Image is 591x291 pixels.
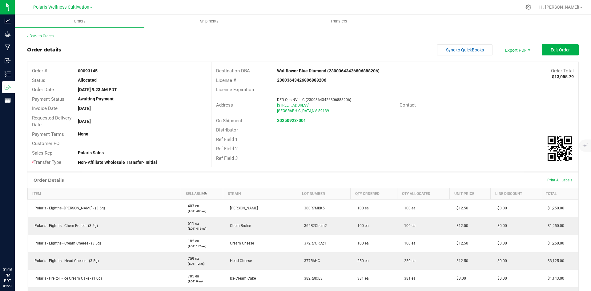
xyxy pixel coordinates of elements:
span: License Expiration [216,87,254,92]
strong: Wallflower Blue Diamond (23003643426806888206) [277,68,380,73]
th: Sellable [181,188,223,199]
span: Polaris - Eighths - Head Cheese - (3.5g) [31,259,99,263]
span: $3.00 [453,276,466,281]
span: Polaris - Eighths - [PERSON_NAME] - (3.5g) [31,206,105,210]
span: 380R7MBK5 [301,206,325,210]
strong: 00093145 [78,68,98,73]
p: 09/23 [3,284,12,288]
span: Payment Terms [32,131,64,137]
button: Edit Order [542,44,579,55]
span: Cream Cheese [227,241,254,245]
span: Sync to QuickBooks [446,47,484,52]
span: 100 ea [354,224,369,228]
strong: [DATE] [78,119,91,124]
span: 403 ea [185,204,199,208]
span: Polaris Wellness Cultivation [33,5,89,10]
span: On Shipment [216,118,242,123]
a: Back to Orders [27,34,54,38]
inline-svg: Manufacturing [5,44,11,51]
span: Invoice Date [32,106,58,111]
th: Line Discount [491,188,541,199]
span: Polaris - Eighths - Chem Brulee - (3.5g) [31,224,98,228]
span: Shipments [192,18,227,24]
p: (LOT: 416 ea) [185,226,219,231]
span: $1,250.00 [545,206,564,210]
th: Qty Allocated [397,188,450,199]
span: $12.50 [453,206,468,210]
inline-svg: Grow [5,31,11,37]
iframe: Resource center unread badge [18,241,26,248]
th: Total [541,188,578,199]
span: Chem Brulee [227,224,251,228]
span: 381 ea [401,276,416,281]
span: $0.00 [494,206,507,210]
span: Transfers [322,18,356,24]
span: 100 ea [401,206,416,210]
span: Customer PO [32,141,59,146]
a: 20250923-001 [277,118,306,123]
p: (LOT: 0 ea) [185,279,219,284]
span: 100 ea [354,206,369,210]
span: Transfer Type [32,160,61,165]
span: Edit Order [551,47,570,52]
span: $1,143.00 [545,276,564,281]
th: Qty Ordered [351,188,397,199]
span: NV [312,109,317,113]
inline-svg: Analytics [5,18,11,24]
span: [STREET_ADDRESS] [277,103,309,107]
span: Sales Rep [32,150,52,156]
span: DED Ops NV LLC (23003643426806888206) [277,98,351,102]
span: 759 ea [185,257,199,261]
span: , [311,109,312,113]
span: 382R8ICE3 [301,276,323,281]
span: Order # [32,68,47,74]
span: Hi, [PERSON_NAME]! [539,5,579,10]
iframe: Resource center [6,242,25,260]
span: Ref Field 2 [216,146,238,152]
span: Address [216,102,233,108]
span: 377R6HC [301,259,320,263]
span: 100 ea [401,224,416,228]
span: 611 ea [185,221,199,226]
span: Orders [66,18,94,24]
h1: Order Details [34,178,64,183]
span: [GEOGRAPHIC_DATA] [277,109,312,113]
span: $1,250.00 [545,241,564,245]
span: Print All Labels [547,178,572,182]
span: $0.00 [494,241,507,245]
a: Transfers [274,15,404,28]
span: Order Date [32,87,54,92]
strong: [DATE] [78,106,91,111]
span: Export PDF [499,44,536,55]
span: 182 ea [185,239,199,243]
qrcode: 00093145 [548,136,572,161]
span: Destination DBA [216,68,250,74]
span: 250 ea [354,259,369,263]
strong: $13,055.79 [552,74,574,79]
strong: 23003643426806888206 [277,78,326,83]
th: Item [28,188,181,199]
span: Polaris - PreRoll - Ice Cream Cake - (1.0g) [31,276,102,281]
span: Status [32,78,45,83]
span: Payment Status [32,96,64,102]
span: 785 ea [185,274,199,278]
span: $3,125.00 [545,259,564,263]
strong: Awaiting Payment [78,96,114,101]
span: 381 ea [354,276,369,281]
span: Head Cheese [227,259,252,263]
span: 89139 [318,109,329,113]
span: 372R7CRCZ1 [301,241,326,245]
span: Ref Field 1 [216,137,238,142]
span: $12.50 [453,259,468,263]
strong: None [78,131,88,136]
span: Polaris - Eighths - Cream Cheese - (3.5g) [31,241,101,245]
div: Manage settings [525,4,532,10]
span: $0.00 [494,259,507,263]
span: $1,250.00 [545,224,564,228]
p: 01:16 PM PDT [3,267,12,284]
span: 100 ea [354,241,369,245]
span: Ice Cream Cake [227,276,256,281]
span: $0.00 [494,224,507,228]
p: (LOT: 176 ea) [185,244,219,249]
